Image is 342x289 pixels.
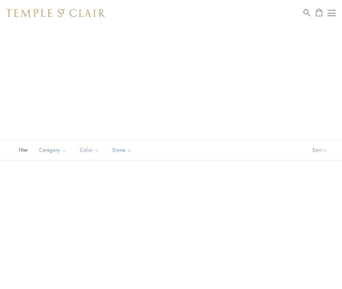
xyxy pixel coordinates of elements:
[34,143,72,158] button: Category
[109,146,137,154] span: Stone
[107,143,137,158] button: Stone
[328,9,335,17] button: Open navigation
[36,146,72,154] span: Category
[298,140,342,160] button: Show sort by
[77,146,104,154] span: Color
[304,9,310,17] a: Search
[316,9,322,17] a: Open Shopping Bag
[75,143,104,158] button: Color
[7,9,105,17] img: Temple St. Clair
